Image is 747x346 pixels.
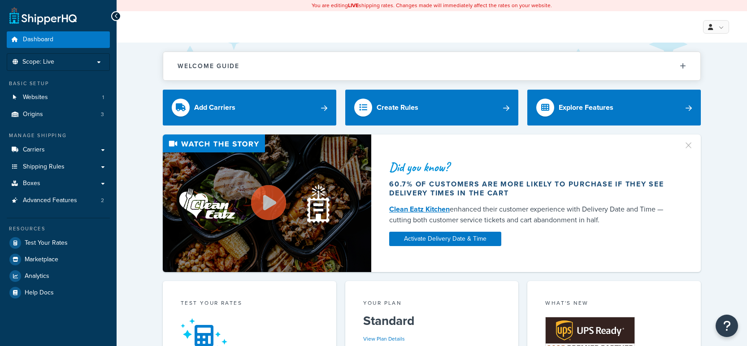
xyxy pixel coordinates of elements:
[102,94,104,101] span: 1
[23,111,43,118] span: Origins
[7,89,110,106] a: Websites1
[363,314,501,328] h5: Standard
[363,299,501,309] div: Your Plan
[389,204,450,214] a: Clean Eatz Kitchen
[7,132,110,139] div: Manage Shipping
[23,36,53,43] span: Dashboard
[7,192,110,209] li: Advanced Features
[163,90,336,125] a: Add Carriers
[7,251,110,268] a: Marketplace
[194,101,235,114] div: Add Carriers
[163,52,700,80] button: Welcome Guide
[389,180,673,198] div: 60.7% of customers are more likely to purchase if they see delivery times in the cart
[7,89,110,106] li: Websites
[163,134,371,272] img: Video thumbnail
[7,106,110,123] a: Origins3
[23,94,48,101] span: Websites
[101,197,104,204] span: 2
[7,285,110,301] a: Help Docs
[7,80,110,87] div: Basic Setup
[7,159,110,175] a: Shipping Rules
[7,142,110,158] a: Carriers
[25,256,58,264] span: Marketplace
[7,106,110,123] li: Origins
[377,101,418,114] div: Create Rules
[23,197,77,204] span: Advanced Features
[348,1,359,9] b: LIVE
[559,101,613,114] div: Explore Features
[716,315,738,337] button: Open Resource Center
[101,111,104,118] span: 3
[181,299,318,309] div: Test your rates
[7,31,110,48] a: Dashboard
[178,63,239,69] h2: Welcome Guide
[25,289,54,297] span: Help Docs
[22,58,54,66] span: Scope: Live
[345,90,519,125] a: Create Rules
[7,225,110,233] div: Resources
[25,272,49,280] span: Analytics
[23,180,40,187] span: Boxes
[7,268,110,284] a: Analytics
[363,335,405,343] a: View Plan Details
[7,235,110,251] a: Test Your Rates
[389,204,673,225] div: enhanced their customer experience with Delivery Date and Time — cutting both customer service ti...
[23,146,45,154] span: Carriers
[545,299,683,309] div: What's New
[25,239,68,247] span: Test Your Rates
[389,232,501,246] a: Activate Delivery Date & Time
[23,163,65,171] span: Shipping Rules
[389,161,673,173] div: Did you know?
[7,192,110,209] a: Advanced Features2
[7,175,110,192] a: Boxes
[527,90,701,125] a: Explore Features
